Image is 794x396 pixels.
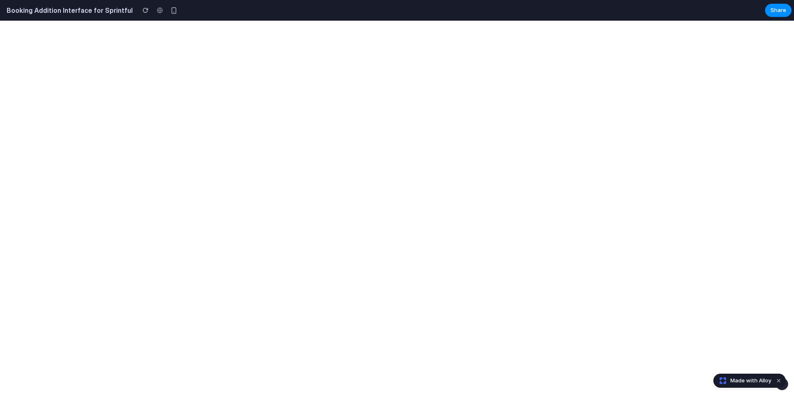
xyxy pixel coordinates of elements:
[765,4,792,17] button: Share
[774,376,784,386] button: Dismiss watermark
[730,377,771,385] span: Made with Alloy
[770,6,786,14] span: Share
[3,5,133,15] h2: Booking Addition Interface for Sprintful
[714,377,772,385] a: Made with Alloy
